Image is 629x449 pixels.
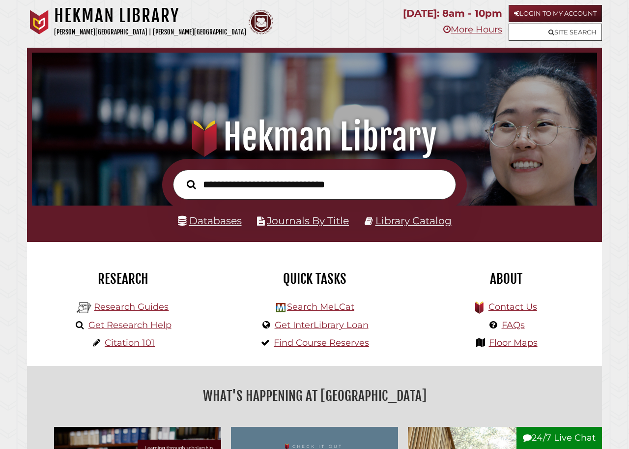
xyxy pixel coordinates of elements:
[375,214,452,227] a: Library Catalog
[88,320,172,330] a: Get Research Help
[54,5,246,27] h1: Hekman Library
[54,27,246,38] p: [PERSON_NAME][GEOGRAPHIC_DATA] | [PERSON_NAME][GEOGRAPHIC_DATA]
[41,116,588,159] h1: Hekman Library
[502,320,525,330] a: FAQs
[443,24,502,35] a: More Hours
[178,214,242,227] a: Databases
[509,24,602,41] a: Site Search
[34,270,211,287] h2: Research
[275,320,369,330] a: Get InterLibrary Loan
[94,301,169,312] a: Research Guides
[249,10,273,34] img: Calvin Theological Seminary
[509,5,602,22] a: Login to My Account
[403,5,502,22] p: [DATE]: 8am - 10pm
[182,177,201,191] button: Search
[34,385,595,407] h2: What's Happening at [GEOGRAPHIC_DATA]
[418,270,595,287] h2: About
[105,337,155,348] a: Citation 101
[489,337,538,348] a: Floor Maps
[267,214,349,227] a: Journals By Title
[77,300,91,315] img: Hekman Library Logo
[287,301,354,312] a: Search MeLCat
[27,10,52,34] img: Calvin University
[187,180,196,189] i: Search
[226,270,403,287] h2: Quick Tasks
[274,337,369,348] a: Find Course Reserves
[488,301,537,312] a: Contact Us
[276,303,286,312] img: Hekman Library Logo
